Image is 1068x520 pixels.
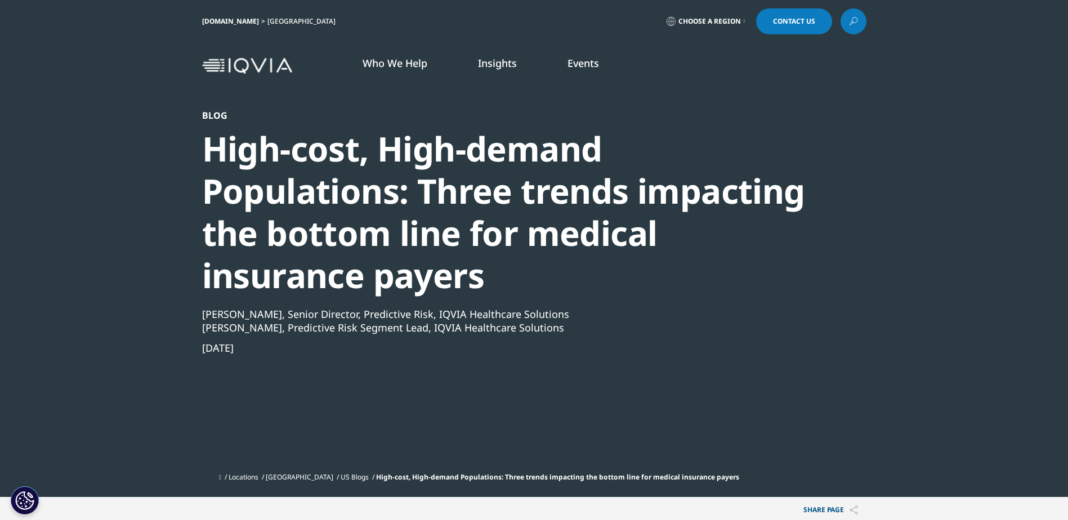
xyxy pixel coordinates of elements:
[773,18,815,25] span: Contact Us
[266,472,333,482] a: [GEOGRAPHIC_DATA]
[202,110,806,121] div: Blog
[11,486,39,514] button: Cookies Settings
[202,321,806,334] div: [PERSON_NAME], Predictive Risk Segment Lead, IQVIA Healthcare Solutions
[202,16,259,26] a: [DOMAIN_NAME]
[202,307,806,321] div: [PERSON_NAME], Senior Director, Predictive Risk, IQVIA Healthcare Solutions
[756,8,832,34] a: Contact Us
[678,17,741,26] span: Choose a Region
[363,56,427,70] a: Who We Help
[267,17,340,26] div: [GEOGRAPHIC_DATA]
[202,128,806,297] div: High-cost, High-demand Populations: Three trends impacting the bottom line for medical insurance ...
[202,58,292,74] img: IQVIA Healthcare Information Technology and Pharma Clinical Research Company
[850,505,858,515] img: Share PAGE
[297,39,866,92] nav: Primary
[202,341,806,355] div: [DATE]
[229,472,258,482] a: Locations
[376,472,739,482] span: High-cost, High-demand Populations: Three trends impacting the bottom line for medical insurance ...
[567,56,599,70] a: Events
[478,56,517,70] a: Insights
[341,472,369,482] a: US Blogs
